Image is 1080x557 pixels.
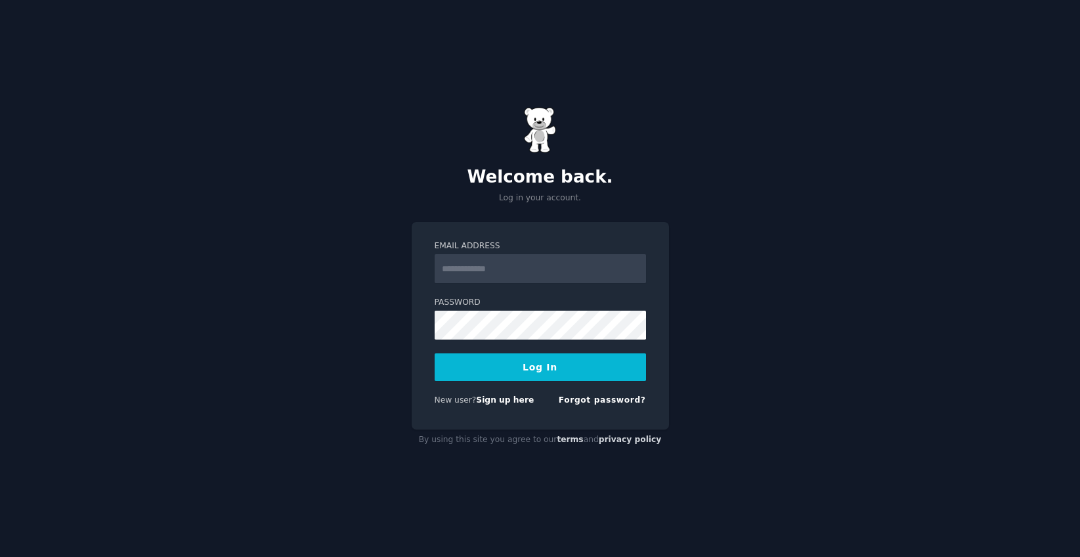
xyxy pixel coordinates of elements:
img: Gummy Bear [524,107,557,153]
label: Password [435,297,646,309]
a: terms [557,435,583,444]
a: privacy policy [599,435,662,444]
a: Forgot password? [559,395,646,405]
div: By using this site you agree to our and [412,430,669,451]
a: Sign up here [476,395,534,405]
span: New user? [435,395,477,405]
h2: Welcome back. [412,167,669,188]
p: Log in your account. [412,192,669,204]
button: Log In [435,353,646,381]
label: Email Address [435,240,646,252]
